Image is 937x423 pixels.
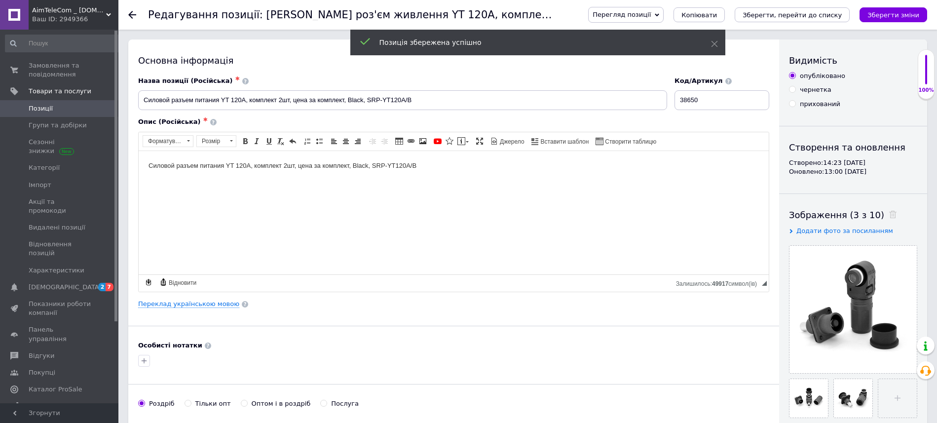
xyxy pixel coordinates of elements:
[29,61,91,79] span: Замовлення та повідомлення
[143,136,184,147] span: Форматування
[158,277,198,288] a: Відновити
[789,158,917,167] div: Створено: 14:23 [DATE]
[138,77,233,84] span: Назва позиції (Російська)
[138,118,201,125] span: Опис (Російська)
[29,351,54,360] span: Відгуки
[138,90,667,110] input: Наприклад, H&M жіноча сукня зелена 38 розмір вечірня максі з блискітками
[394,136,405,147] a: Таблиця
[681,11,717,19] span: Копіювати
[735,7,850,22] button: Зберегти, перейти до списку
[29,87,91,96] span: Товари та послуги
[29,402,63,411] span: Аналітика
[314,136,325,147] a: Вставити/видалити маркований список
[593,11,651,18] span: Перегляд позиції
[474,136,485,147] a: Максимізувати
[800,85,831,94] div: чернетка
[29,197,91,215] span: Акції та промокоди
[29,104,53,113] span: Позиції
[29,385,82,394] span: Каталог ProSale
[287,136,298,147] a: Повернути (Ctrl+Z)
[29,163,60,172] span: Категорії
[106,283,113,291] span: 7
[32,15,118,24] div: Ваш ID: 2949366
[860,7,927,22] button: Зберегти зміни
[498,138,525,146] span: Джерело
[148,9,714,21] h1: Редагування позиції: Силовий роз'єм живлення YT 120А, комплект 2шт, ціна за комплект, Black
[29,121,87,130] span: Групи та добірки
[128,11,136,19] div: Повернутися назад
[138,54,769,67] div: Основна інформація
[789,209,917,221] div: Зображення (3 з 10)
[29,283,102,292] span: [DEMOGRAPHIC_DATA]
[252,399,311,408] div: Оптом і в роздріб
[674,7,725,22] button: Копіювати
[197,136,226,147] span: Розмір
[29,300,91,317] span: Показники роботи компанії
[432,136,443,147] a: Додати відео з YouTube
[675,77,723,84] span: Код/Артикул
[489,136,526,147] a: Джерело
[149,399,175,408] div: Роздріб
[444,136,455,147] a: Вставити іконку
[800,100,840,109] div: прихований
[603,138,656,146] span: Створити таблицю
[167,279,196,287] span: Відновити
[98,283,106,291] span: 2
[456,136,470,147] a: Вставити повідомлення
[789,141,917,154] div: Створення та оновлення
[195,399,231,408] div: Тільки опт
[32,6,106,15] span: AimTeleCom _ www.aimtele.kiev.ua
[302,136,313,147] a: Вставити/видалити нумерований список
[138,300,239,308] a: Переклад українською мовою
[29,266,84,275] span: Характеристики
[263,136,274,147] a: Підкреслений (Ctrl+U)
[29,181,51,190] span: Імпорт
[143,277,154,288] a: Зробити резервну копію зараз
[29,223,85,232] span: Видалені позиції
[252,136,262,147] a: Курсив (Ctrl+I)
[379,38,686,47] div: Позиція збережена успішно
[143,135,193,147] a: Форматування
[139,151,769,274] iframe: Редактор, 3DC6FC70-2796-4AE7-B1B9-474717529DE2
[762,281,767,286] span: Потягніть для зміни розмірів
[275,136,286,147] a: Видалити форматування
[712,280,728,287] span: 49917
[867,11,919,19] i: Зберегти зміни
[138,342,202,349] b: Особисті нотатки
[203,116,208,123] span: ✱
[789,167,917,176] div: Оновлено: 13:00 [DATE]
[352,136,363,147] a: По правому краю
[196,135,236,147] a: Розмір
[367,136,378,147] a: Зменшити відступ
[235,76,240,82] span: ✱
[796,227,893,234] span: Додати фото за посиланням
[29,240,91,258] span: Відновлення позицій
[530,136,591,147] a: Вставити шаблон
[240,136,251,147] a: Жирний (Ctrl+B)
[594,136,658,147] a: Створити таблицю
[918,87,934,94] div: 100%
[379,136,390,147] a: Збільшити відступ
[29,368,55,377] span: Покупці
[743,11,842,19] i: Зберегти, перейти до списку
[29,138,91,155] span: Сезонні знижки
[340,136,351,147] a: По центру
[29,325,91,343] span: Панель управління
[331,399,359,408] div: Послуга
[329,136,339,147] a: По лівому краю
[406,136,416,147] a: Вставити/Редагувати посилання (Ctrl+L)
[918,49,935,99] div: 100% Якість заповнення
[5,35,124,52] input: Пошук
[676,278,762,287] div: Кiлькiсть символiв
[800,72,845,80] div: опубліковано
[539,138,589,146] span: Вставити шаблон
[417,136,428,147] a: Зображення
[789,54,917,67] div: Видимість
